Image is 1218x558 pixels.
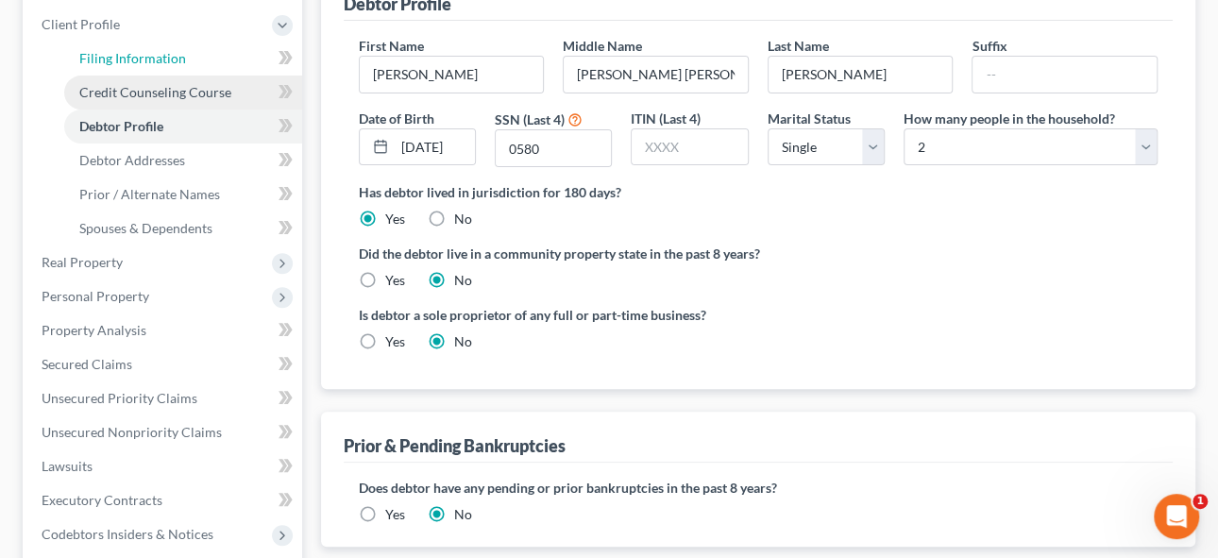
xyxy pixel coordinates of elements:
a: Secured Claims [26,347,302,381]
a: Unsecured Nonpriority Claims [26,415,302,449]
a: Filing Information [64,42,302,76]
input: XXXX [632,129,747,165]
label: Suffix [972,36,1007,56]
span: Filing Information [79,50,186,66]
div: Prior & Pending Bankruptcies [344,434,566,457]
label: SSN (Last 4) [495,110,565,129]
label: Did the debtor live in a community property state in the past 8 years? [359,244,1159,263]
label: Has debtor lived in jurisdiction for 180 days? [359,182,1159,202]
label: Yes [385,332,405,351]
a: Prior / Alternate Names [64,178,302,211]
span: Client Profile [42,16,120,32]
a: Credit Counseling Course [64,76,302,110]
a: Spouses & Dependents [64,211,302,245]
iframe: Intercom live chat [1154,494,1199,539]
span: Secured Claims [42,356,132,372]
span: Unsecured Nonpriority Claims [42,424,222,440]
label: Is debtor a sole proprietor of any full or part-time business? [359,305,749,325]
label: First Name [359,36,424,56]
label: No [454,271,472,290]
label: No [454,332,472,351]
label: ITIN (Last 4) [631,109,701,128]
a: Unsecured Priority Claims [26,381,302,415]
label: No [454,505,472,524]
a: Debtor Addresses [64,144,302,178]
input: -- [973,57,1157,93]
span: Codebtors Insiders & Notices [42,526,213,542]
span: Executory Contracts [42,492,162,508]
input: M.I [564,57,748,93]
label: Does debtor have any pending or prior bankruptcies in the past 8 years? [359,478,1159,498]
span: Lawsuits [42,458,93,474]
label: Yes [385,210,405,228]
label: No [454,210,472,228]
span: Spouses & Dependents [79,220,212,236]
span: 1 [1193,494,1208,509]
a: Lawsuits [26,449,302,483]
span: Personal Property [42,288,149,304]
label: Middle Name [563,36,642,56]
input: XXXX [496,130,611,166]
span: Credit Counseling Course [79,84,231,100]
span: Real Property [42,254,123,270]
span: Property Analysis [42,322,146,338]
a: Debtor Profile [64,110,302,144]
input: -- [769,57,953,93]
input: -- [360,57,544,93]
label: Date of Birth [359,109,434,128]
a: Property Analysis [26,313,302,347]
label: Yes [385,505,405,524]
span: Debtor Addresses [79,152,185,168]
span: Prior / Alternate Names [79,186,220,202]
label: Marital Status [768,109,851,128]
input: MM/DD/YYYY [395,129,475,165]
span: Unsecured Priority Claims [42,390,197,406]
label: Yes [385,271,405,290]
a: Executory Contracts [26,483,302,517]
label: How many people in the household? [904,109,1115,128]
label: Last Name [768,36,829,56]
span: Debtor Profile [79,118,163,134]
